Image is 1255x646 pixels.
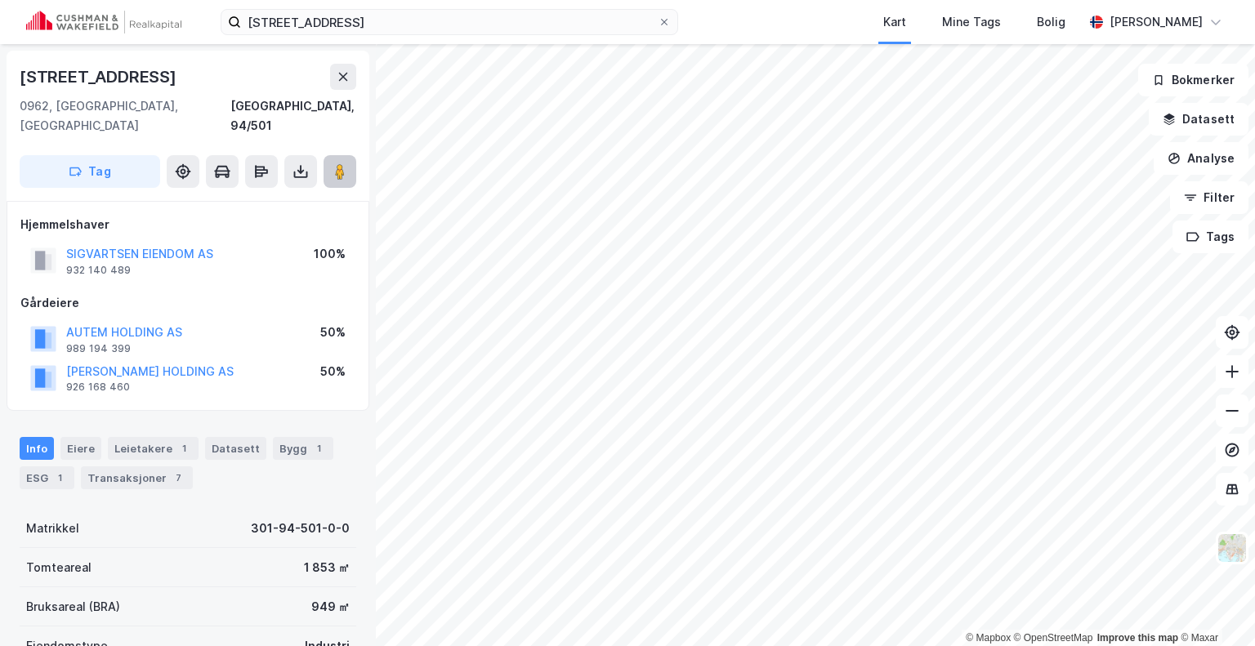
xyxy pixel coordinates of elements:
[26,558,92,577] div: Tomteareal
[51,470,68,486] div: 1
[942,12,1001,32] div: Mine Tags
[1110,12,1203,32] div: [PERSON_NAME]
[205,437,266,460] div: Datasett
[66,381,130,394] div: 926 168 460
[1170,181,1248,214] button: Filter
[1154,142,1248,175] button: Analyse
[176,440,192,457] div: 1
[20,293,355,313] div: Gårdeiere
[20,466,74,489] div: ESG
[320,323,346,342] div: 50%
[20,155,160,188] button: Tag
[20,437,54,460] div: Info
[1138,64,1248,96] button: Bokmerker
[241,10,658,34] input: Søk på adresse, matrikkel, gårdeiere, leietakere eller personer
[81,466,193,489] div: Transaksjoner
[1173,568,1255,646] iframe: Chat Widget
[1217,532,1248,564] img: Z
[883,12,906,32] div: Kart
[66,342,131,355] div: 989 194 399
[26,597,120,617] div: Bruksareal (BRA)
[20,64,180,90] div: [STREET_ADDRESS]
[310,440,327,457] div: 1
[1172,221,1248,253] button: Tags
[966,632,1011,644] a: Mapbox
[60,437,101,460] div: Eiere
[304,558,350,577] div: 1 853 ㎡
[230,96,356,136] div: [GEOGRAPHIC_DATA], 94/501
[1149,103,1248,136] button: Datasett
[273,437,333,460] div: Bygg
[26,519,79,538] div: Matrikkel
[20,96,230,136] div: 0962, [GEOGRAPHIC_DATA], [GEOGRAPHIC_DATA]
[1173,568,1255,646] div: Kontrollprogram for chat
[20,215,355,234] div: Hjemmelshaver
[314,244,346,264] div: 100%
[1097,632,1178,644] a: Improve this map
[66,264,131,277] div: 932 140 489
[311,597,350,617] div: 949 ㎡
[170,470,186,486] div: 7
[26,11,181,33] img: cushman-wakefield-realkapital-logo.202ea83816669bd177139c58696a8fa1.svg
[1037,12,1065,32] div: Bolig
[320,362,346,381] div: 50%
[251,519,350,538] div: 301-94-501-0-0
[1014,632,1093,644] a: OpenStreetMap
[108,437,199,460] div: Leietakere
